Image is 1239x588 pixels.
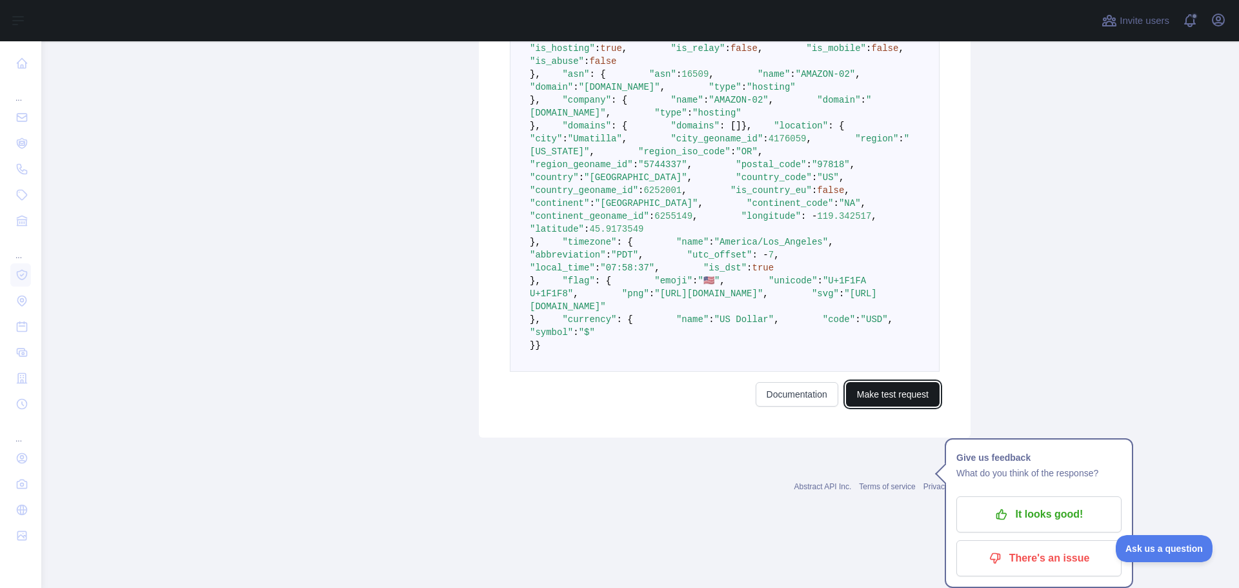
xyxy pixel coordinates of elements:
span: "abbreviation" [530,250,606,260]
span: , [638,250,643,260]
span: : [861,95,866,105]
span: "flag" [562,276,594,286]
span: "region_geoname_id" [530,159,633,170]
span: 45.9173549 [589,224,643,234]
span: : [763,134,768,144]
span: "continent_geoname_id" [530,211,649,221]
span: "hosting" [747,82,796,92]
span: 4176059 [769,134,807,144]
span: , [769,95,774,105]
span: "domains" [670,121,720,131]
span: "America/Los_Angeles" [714,237,828,247]
span: true [600,43,622,54]
span: , [698,198,703,208]
span: "is_mobile" [807,43,866,54]
span: : [649,211,654,221]
span: "🇺🇸" [698,276,720,286]
span: , [861,198,866,208]
span: "location" [774,121,828,131]
span: , [871,211,876,221]
span: "NA" [839,198,861,208]
button: Make test request [846,382,940,407]
span: "latitude" [530,224,584,234]
span: : - [752,250,769,260]
span: : { [828,121,844,131]
span: : [573,327,578,338]
span: : [584,56,589,66]
span: "city" [530,134,562,144]
span: "[GEOGRAPHIC_DATA]" [595,198,698,208]
span: , [606,108,611,118]
span: "type" [709,82,741,92]
span: "AMAZON-02" [796,69,855,79]
span: "is_country_eu" [730,185,812,196]
span: , [681,185,687,196]
span: , [573,289,578,299]
span: , [774,314,779,325]
span: "US Dollar" [714,314,774,325]
span: "symbol" [530,327,573,338]
span: : [692,276,698,286]
span: , [687,159,692,170]
span: : { [595,276,611,286]
span: : [812,172,817,183]
span: } [530,340,535,350]
span: "name" [758,69,790,79]
span: : [730,147,736,157]
span: "code" [823,314,855,325]
span: , [774,250,779,260]
div: ... [10,77,31,103]
span: : [839,289,844,299]
span: "is_abuse" [530,56,584,66]
span: "utc_offset" [687,250,752,260]
span: : [725,43,730,54]
span: , [850,159,855,170]
span: : [589,198,594,208]
span: : [818,276,823,286]
span: : [898,134,903,144]
span: : [584,224,589,234]
span: "png" [622,289,649,299]
span: : { [616,237,632,247]
span: "[GEOGRAPHIC_DATA]" [584,172,687,183]
span: "country_code" [736,172,812,183]
span: "domains" [562,121,611,131]
span: "PDT" [611,250,638,260]
span: : [595,43,600,54]
span: "Umatilla" [568,134,622,144]
span: "is_hosting" [530,43,595,54]
span: : [834,198,839,208]
span: , [622,43,627,54]
span: "unicode" [769,276,818,286]
span: , [844,185,849,196]
span: , [758,43,763,54]
span: "country" [530,172,579,183]
span: false [730,43,758,54]
span: : { [616,314,632,325]
span: , [763,289,768,299]
span: } [535,340,540,350]
span: "name" [670,95,703,105]
span: : [649,289,654,299]
span: "domain" [530,82,573,92]
span: : [595,263,600,273]
span: , [660,82,665,92]
span: }, [530,121,541,131]
span: 7 [769,250,774,260]
span: false [817,185,844,196]
span: : [579,172,584,183]
span: "longitude" [741,211,801,221]
span: }, [530,276,541,286]
span: }, [530,95,541,105]
span: , [622,134,627,144]
span: "name" [676,237,709,247]
span: }, [741,121,752,131]
span: "emoji" [654,276,692,286]
span: , [888,314,893,325]
span: , [898,43,903,54]
span: "5744337" [638,159,687,170]
span: : [606,250,611,260]
span: false [589,56,616,66]
a: Documentation [756,382,838,407]
span: : [] [720,121,741,131]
